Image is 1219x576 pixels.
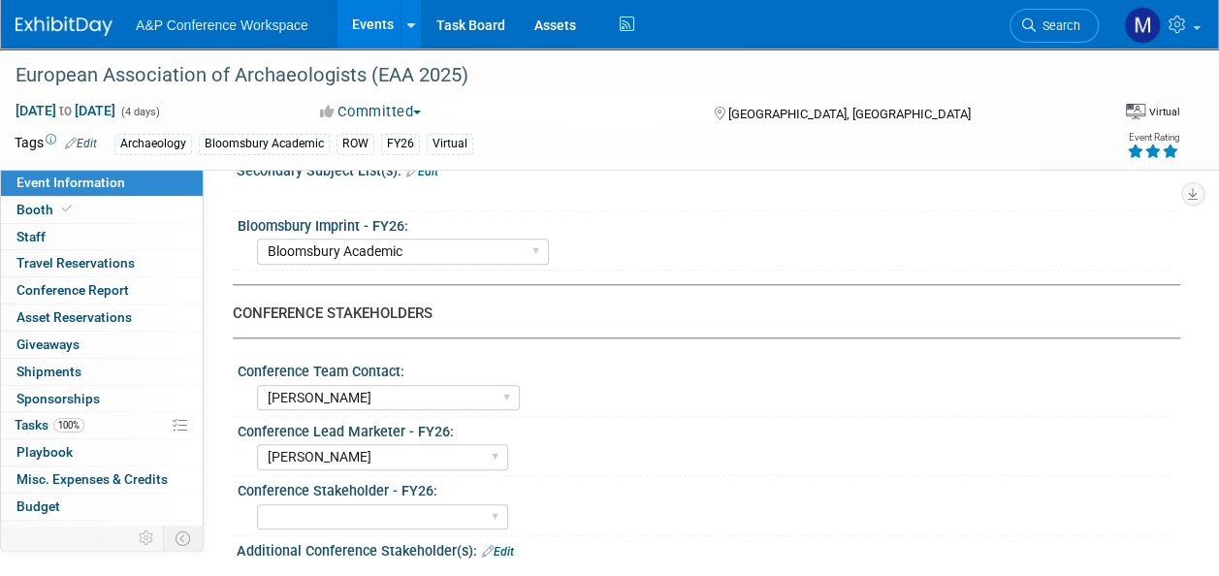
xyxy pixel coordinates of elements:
a: Edit [65,137,97,150]
div: Additional Conference Stakeholder(s): [237,536,1180,561]
i: Booth reservation complete [62,204,72,214]
span: Shipments [16,364,81,379]
div: ROW [337,134,374,154]
div: Conference Team Contact: [238,357,1171,381]
a: Sponsorships [1,386,203,412]
a: Travel Reservations [1,250,203,276]
a: Search [1010,9,1099,43]
div: European Association of Archaeologists (EAA 2025) [9,58,1080,93]
a: Staff [1,224,203,250]
a: Budget [1,494,203,520]
a: Shipments [1,359,203,385]
span: Asset Reservations [16,309,132,325]
span: (4 days) [119,106,160,118]
span: ROI, Objectives & ROO [16,526,146,541]
div: Event Format [1126,101,1180,120]
div: Bloomsbury Academic [199,134,330,154]
span: Search [1036,18,1080,33]
img: Matt Hambridge [1124,7,1161,44]
span: to [56,103,75,118]
a: Playbook [1,439,203,465]
span: Misc. Expenses & Credits [16,471,168,487]
a: Asset Reservations [1,304,203,331]
span: Giveaways [16,336,80,352]
div: Event Format [1010,101,1180,130]
span: Tasks [15,417,84,432]
div: Archaeology [114,134,192,154]
a: Event Information [1,170,203,196]
a: Edit [482,545,514,559]
div: Virtual [1148,105,1180,119]
a: Booth [1,197,203,223]
div: Conference Stakeholder - FY26: [238,476,1171,500]
a: Conference Report [1,277,203,304]
td: Personalize Event Tab Strip [130,526,164,551]
span: Booth [16,202,76,217]
a: Misc. Expenses & Credits [1,466,203,493]
span: Sponsorships [16,391,100,406]
span: Playbook [16,444,73,460]
a: Tasks100% [1,412,203,438]
span: Travel Reservations [16,255,135,271]
span: [GEOGRAPHIC_DATA], [GEOGRAPHIC_DATA] [728,107,971,121]
span: 100% [53,418,84,432]
span: Budget [16,498,60,514]
button: Committed [313,102,429,122]
div: Event Rating [1127,133,1179,143]
div: Virtual [427,134,473,154]
a: Edit [406,165,438,178]
span: Staff [16,229,46,244]
span: Conference Report [16,282,129,298]
a: ROI, Objectives & ROO [1,521,203,547]
img: ExhibitDay [16,16,112,36]
div: CONFERENCE STAKEHOLDERS [233,304,1166,324]
span: Event Information [16,175,125,190]
div: Conference Lead Marketer - FY26: [238,417,1171,441]
div: Bloomsbury Imprint - FY26: [238,211,1171,236]
span: [DATE] [DATE] [15,102,116,119]
span: A&P Conference Workspace [136,17,308,33]
a: Giveaways [1,332,203,358]
td: Tags [15,133,97,155]
div: FY26 [381,134,420,154]
img: Format-Virtual.png [1126,104,1145,119]
td: Toggle Event Tabs [164,526,204,551]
